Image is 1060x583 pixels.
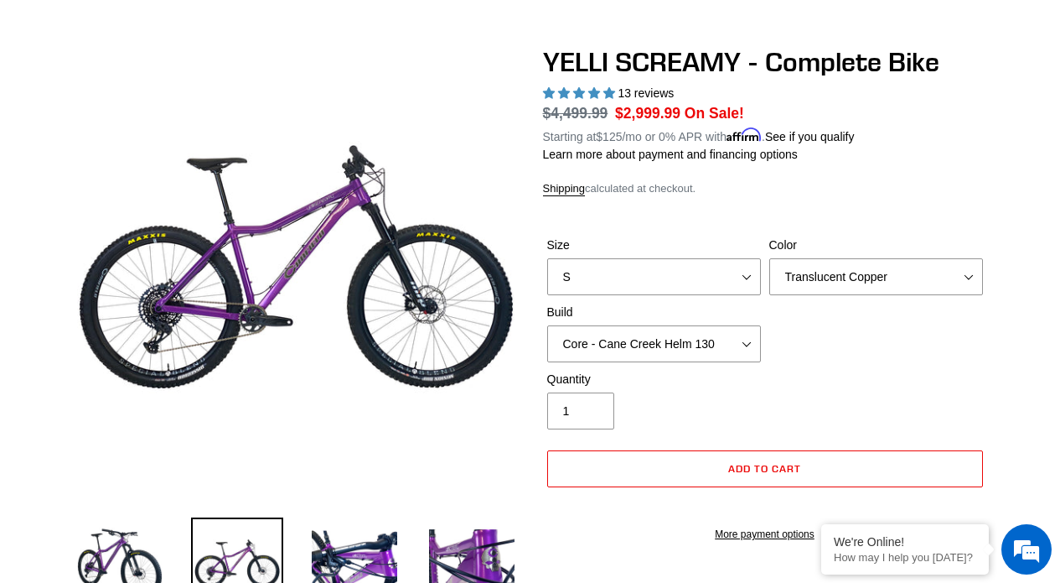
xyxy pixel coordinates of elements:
div: Minimize live chat window [275,8,315,49]
span: $125 [596,130,622,143]
textarea: Type your message and hit 'Enter' [8,398,319,456]
h1: YELLI SCREAMY - Complete Bike [543,46,987,78]
div: calculated at checkout. [543,180,987,197]
span: We're online! [97,181,231,351]
a: Learn more about payment and financing options [543,148,798,161]
a: More payment options [547,527,983,542]
label: Quantity [547,371,761,388]
button: Add to cart [547,450,983,487]
a: Shipping [543,182,586,196]
span: $2,999.99 [615,105,680,122]
p: How may I help you today? [834,551,976,564]
div: We're Online! [834,535,976,549]
label: Size [547,237,761,254]
span: Add to cart [728,462,801,475]
span: 13 reviews [618,86,674,100]
div: Chat with us now [112,94,307,116]
s: $4,499.99 [543,105,608,122]
span: On Sale! [685,102,744,124]
p: Starting at /mo or 0% APR with . [543,124,855,146]
a: See if you qualify - Learn more about Affirm Financing (opens in modal) [765,130,855,143]
div: Navigation go back [18,92,44,117]
span: 5.00 stars [543,86,618,100]
label: Color [769,237,983,254]
label: Build [547,304,761,321]
img: d_696896380_company_1647369064580_696896380 [54,84,96,126]
span: Affirm [726,128,762,142]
